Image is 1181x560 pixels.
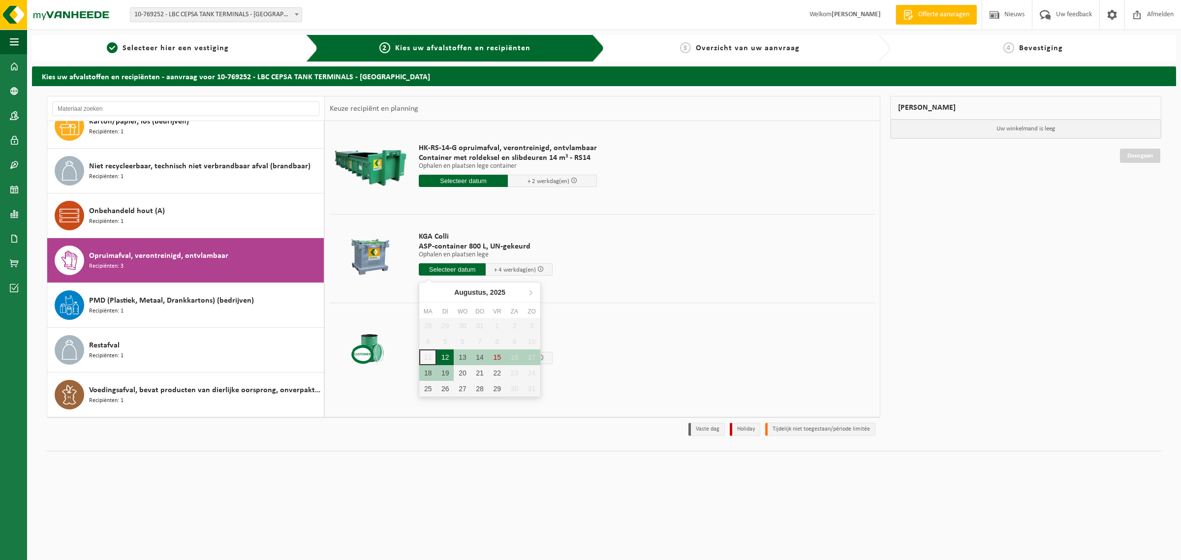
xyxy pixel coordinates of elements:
span: KGA Colli [419,232,553,242]
span: + 4 werkdag(en) [494,267,536,273]
span: Selecteer hier een vestiging [123,44,229,52]
span: ASP-container 800 L, UN-gekeurd [419,242,553,251]
div: za [506,307,523,316]
span: + 2 werkdag(en) [528,178,569,185]
span: Onbehandeld hout (A) [89,205,165,217]
button: Niet recycleerbaar, technisch niet verbrandbaar afval (brandbaar) Recipiënten: 1 [47,149,324,193]
span: Recipiënten: 3 [89,262,124,271]
input: Materiaal zoeken [52,101,319,116]
span: 10-769252 - LBC CEPSA TANK TERMINALS - ANTWERPEN [130,8,302,22]
div: 28 [471,381,489,397]
div: di [436,307,454,316]
div: Keuze recipiënt en planning [325,96,423,121]
span: 2 [379,42,390,53]
span: Offerte aanvragen [916,10,972,20]
div: zo [523,307,540,316]
li: Holiday [730,423,760,436]
span: 4 [1003,42,1014,53]
span: 1 [107,42,118,53]
li: Vaste dag [688,423,725,436]
button: Restafval Recipiënten: 1 [47,328,324,373]
div: 14 [471,349,489,365]
p: Ophalen en plaatsen lege container [419,163,597,170]
button: Voedingsafval, bevat producten van dierlijke oorsprong, onverpakt, categorie 3 Recipiënten: 1 [47,373,324,417]
span: Karton/papier, los (bedrijven) [89,116,189,127]
span: 10-769252 - LBC CEPSA TANK TERMINALS - ANTWERPEN [130,7,302,22]
div: 27 [454,381,471,397]
div: 19 [436,365,454,381]
div: 26 [436,381,454,397]
h2: Kies uw afvalstoffen en recipiënten - aanvraag voor 10-769252 - LBC CEPSA TANK TERMINALS - [GEOGR... [32,66,1176,86]
span: Kies uw afvalstoffen en recipiënten [395,44,530,52]
div: 29 [489,381,506,397]
a: Doorgaan [1120,149,1160,163]
div: 22 [489,365,506,381]
span: Recipiënten: 1 [89,127,124,137]
input: Selecteer datum [419,263,486,276]
span: 3 [680,42,691,53]
span: Opruimafval, verontreinigd, ontvlambaar [89,250,228,262]
li: Tijdelijk niet toegestaan/période limitée [765,423,875,436]
p: Uw winkelmand is leeg [891,120,1161,138]
button: Onbehandeld hout (A) Recipiënten: 1 [47,193,324,238]
span: Recipiënten: 1 [89,396,124,405]
a: 1Selecteer hier een vestiging [37,42,298,54]
i: 2025 [490,289,505,296]
div: Augustus, [450,284,509,300]
span: Recipiënten: 1 [89,307,124,316]
button: PMD (Plastiek, Metaal, Drankkartons) (bedrijven) Recipiënten: 1 [47,283,324,328]
input: Selecteer datum [419,175,508,187]
div: 21 [471,365,489,381]
span: Recipiënten: 1 [89,351,124,361]
div: vr [489,307,506,316]
button: Opruimafval, verontreinigd, ontvlambaar Recipiënten: 3 [47,238,324,283]
span: Recipiënten: 1 [89,172,124,182]
button: Karton/papier, los (bedrijven) Recipiënten: 1 [47,104,324,149]
strong: [PERSON_NAME] [832,11,881,18]
span: Container met roldeksel en slibdeuren 14 m³ - RS14 [419,153,597,163]
div: 18 [419,365,436,381]
div: 20 [454,365,471,381]
div: 12 [436,349,454,365]
span: Voedingsafval, bevat producten van dierlijke oorsprong, onverpakt, categorie 3 [89,384,321,396]
span: Niet recycleerbaar, technisch niet verbrandbaar afval (brandbaar) [89,160,311,172]
a: Offerte aanvragen [896,5,977,25]
span: Restafval [89,340,120,351]
span: Bevestiging [1019,44,1063,52]
div: wo [454,307,471,316]
span: Overzicht van uw aanvraag [696,44,800,52]
span: HK-RS-14-G opruimafval, verontreinigd, ontvlambaar [419,143,597,153]
span: Recipiënten: 1 [89,217,124,226]
div: [PERSON_NAME] [890,96,1161,120]
div: 25 [419,381,436,397]
p: Ophalen en plaatsen lege [419,251,553,258]
div: 13 [454,349,471,365]
div: ma [419,307,436,316]
span: PMD (Plastiek, Metaal, Drankkartons) (bedrijven) [89,295,254,307]
div: do [471,307,489,316]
